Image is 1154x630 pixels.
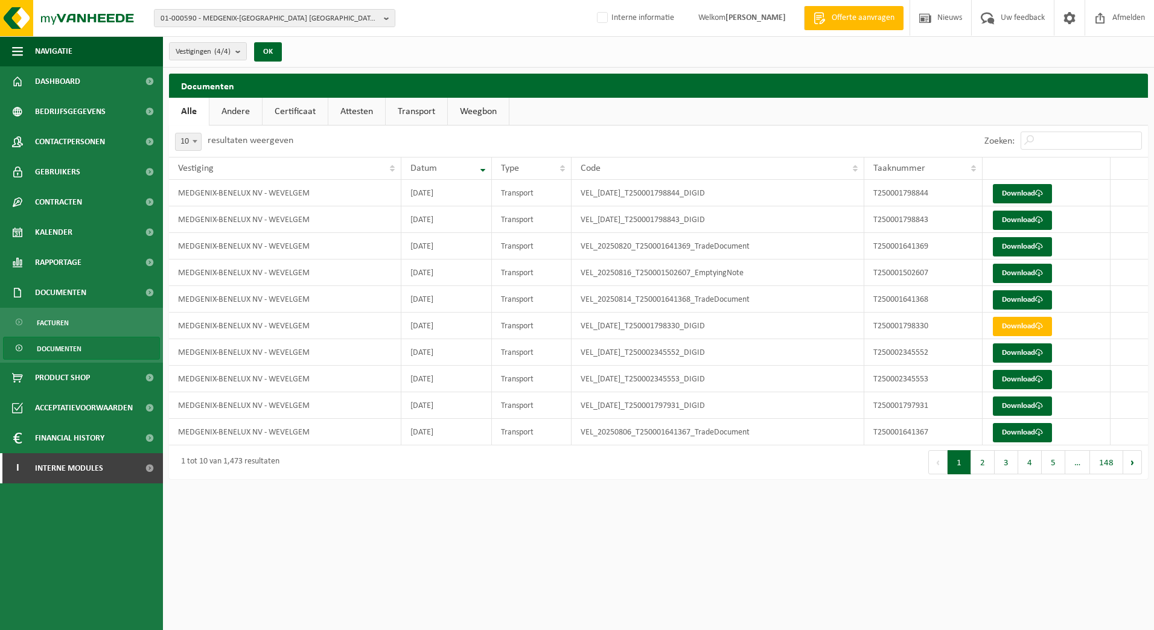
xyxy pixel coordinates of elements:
[492,392,572,419] td: Transport
[1065,450,1090,474] span: …
[35,187,82,217] span: Contracten
[161,10,379,28] span: 01-000590 - MEDGENIX-[GEOGRAPHIC_DATA] [GEOGRAPHIC_DATA] - WEVELGEM
[595,9,674,27] label: Interne informatie
[448,98,509,126] a: Weegbon
[864,419,983,445] td: T250001641367
[993,343,1052,363] a: Download
[176,133,201,150] span: 10
[725,13,786,22] strong: [PERSON_NAME]
[572,233,864,259] td: VEL_20250820_T250001641369_TradeDocument
[35,363,90,393] span: Product Shop
[993,264,1052,283] a: Download
[35,393,133,423] span: Acceptatievoorwaarden
[993,184,1052,203] a: Download
[864,392,983,419] td: T250001797931
[208,136,293,145] label: resultaten weergeven
[169,419,401,445] td: MEDGENIX-BENELUX NV - WEVELGEM
[572,313,864,339] td: VEL_[DATE]_T250001798330_DIGID
[873,164,925,173] span: Taaknummer
[1018,450,1042,474] button: 4
[169,286,401,313] td: MEDGENIX-BENELUX NV - WEVELGEM
[971,450,995,474] button: 2
[175,451,279,473] div: 1 tot 10 van 1,473 resultaten
[572,339,864,366] td: VEL_[DATE]_T250002345552_DIGID
[928,450,948,474] button: Previous
[169,180,401,206] td: MEDGENIX-BENELUX NV - WEVELGEM
[492,259,572,286] td: Transport
[401,366,492,392] td: [DATE]
[1042,450,1065,474] button: 5
[35,278,86,308] span: Documenten
[492,286,572,313] td: Transport
[410,164,437,173] span: Datum
[214,48,231,56] count: (4/4)
[35,36,72,66] span: Navigatie
[401,180,492,206] td: [DATE]
[1123,450,1142,474] button: Next
[804,6,904,30] a: Offerte aanvragen
[581,164,601,173] span: Code
[169,366,401,392] td: MEDGENIX-BENELUX NV - WEVELGEM
[169,313,401,339] td: MEDGENIX-BENELUX NV - WEVELGEM
[572,392,864,419] td: VEL_[DATE]_T250001797931_DIGID
[993,317,1052,336] a: Download
[572,180,864,206] td: VEL_[DATE]_T250001798844_DIGID
[169,259,401,286] td: MEDGENIX-BENELUX NV - WEVELGEM
[35,127,105,157] span: Contactpersonen
[35,423,104,453] span: Financial History
[572,286,864,313] td: VEL_20250814_T250001641368_TradeDocument
[993,396,1052,416] a: Download
[993,211,1052,230] a: Download
[572,259,864,286] td: VEL_20250816_T250001502607_EmptyingNote
[401,286,492,313] td: [DATE]
[401,392,492,419] td: [DATE]
[35,217,72,247] span: Kalender
[864,180,983,206] td: T250001798844
[263,98,328,126] a: Certificaat
[401,259,492,286] td: [DATE]
[35,453,103,483] span: Interne modules
[209,98,262,126] a: Andere
[492,206,572,233] td: Transport
[492,366,572,392] td: Transport
[37,337,81,360] span: Documenten
[492,313,572,339] td: Transport
[492,339,572,366] td: Transport
[401,233,492,259] td: [DATE]
[328,98,385,126] a: Attesten
[254,42,282,62] button: OK
[864,313,983,339] td: T250001798330
[35,157,80,187] span: Gebruikers
[572,419,864,445] td: VEL_20250806_T250001641367_TradeDocument
[169,42,247,60] button: Vestigingen(4/4)
[3,311,160,334] a: Facturen
[401,313,492,339] td: [DATE]
[572,366,864,392] td: VEL_[DATE]_T250002345553_DIGID
[169,392,401,419] td: MEDGENIX-BENELUX NV - WEVELGEM
[501,164,519,173] span: Type
[3,337,160,360] a: Documenten
[572,206,864,233] td: VEL_[DATE]_T250001798843_DIGID
[35,66,80,97] span: Dashboard
[995,450,1018,474] button: 3
[864,259,983,286] td: T250001502607
[864,286,983,313] td: T250001641368
[864,366,983,392] td: T250002345553
[178,164,214,173] span: Vestiging
[35,97,106,127] span: Bedrijfsgegevens
[492,180,572,206] td: Transport
[401,339,492,366] td: [DATE]
[169,98,209,126] a: Alle
[169,206,401,233] td: MEDGENIX-BENELUX NV - WEVELGEM
[993,290,1052,310] a: Download
[984,136,1015,146] label: Zoeken:
[169,339,401,366] td: MEDGENIX-BENELUX NV - WEVELGEM
[993,370,1052,389] a: Download
[401,419,492,445] td: [DATE]
[401,206,492,233] td: [DATE]
[948,450,971,474] button: 1
[492,419,572,445] td: Transport
[1090,450,1123,474] button: 148
[35,247,81,278] span: Rapportage
[864,206,983,233] td: T250001798843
